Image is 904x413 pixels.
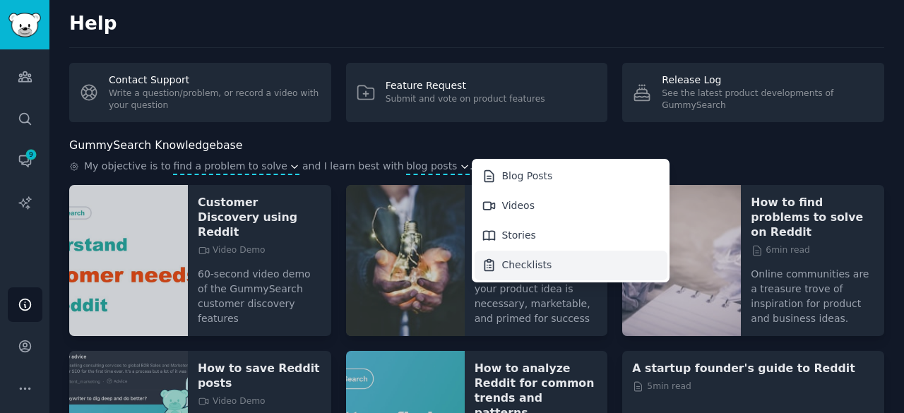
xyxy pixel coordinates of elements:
p: 6 simple steps to ensure your product idea is necessary, marketable, and primed for success [475,257,598,326]
div: Stories [475,221,667,251]
span: find a problem to solve [173,159,287,174]
span: blog posts [406,159,457,174]
div: Blog Posts [475,162,667,191]
div: Videos [501,198,535,213]
span: My objective is to [84,159,171,175]
p: Online communities are a treasure trove of inspiration for product and business ideas. [751,257,874,326]
a: Contact SupportWrite a question/problem, or record a video with your question [69,63,331,122]
h2: Help [69,13,884,35]
div: See the latest product developments of GummySearch [662,88,874,112]
span: Video Demo [198,395,266,408]
span: and I learn best with [302,159,404,175]
span: 9 [25,150,37,160]
div: Checklists [475,251,667,280]
a: Customer Discovery using Reddit [198,195,321,239]
button: blog posts [406,159,470,174]
img: Customer Discovery using Reddit [69,185,188,336]
span: Video Demo [198,244,266,257]
img: How to validate your product idea [346,185,465,336]
a: 9 [8,143,42,178]
div: . [69,159,884,175]
div: Checklists [501,258,552,273]
span: 6 min read [751,244,809,257]
span: 5 min read [632,381,691,393]
p: 60-second video demo of the GummySearch customer discovery features [198,257,321,326]
div: Submit and vote on product features [386,93,545,106]
a: Feature RequestSubmit and vote on product features [346,63,608,122]
a: Release LogSee the latest product developments of GummySearch [622,63,884,122]
div: Stories [501,228,536,243]
div: Release Log [662,73,874,88]
div: Blog Posts [501,169,552,184]
a: How to save Reddit posts [198,361,321,390]
a: A startup founder's guide to Reddit [632,361,874,376]
h2: GummySearch Knowledgebase [69,137,242,155]
div: Videos [475,191,667,221]
img: How to find problems to solve on Reddit [622,185,741,336]
div: Feature Request [386,78,545,93]
a: How to find problems to solve on Reddit [751,195,874,239]
img: GummySearch logo [8,13,41,37]
button: find a problem to solve [173,159,299,174]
